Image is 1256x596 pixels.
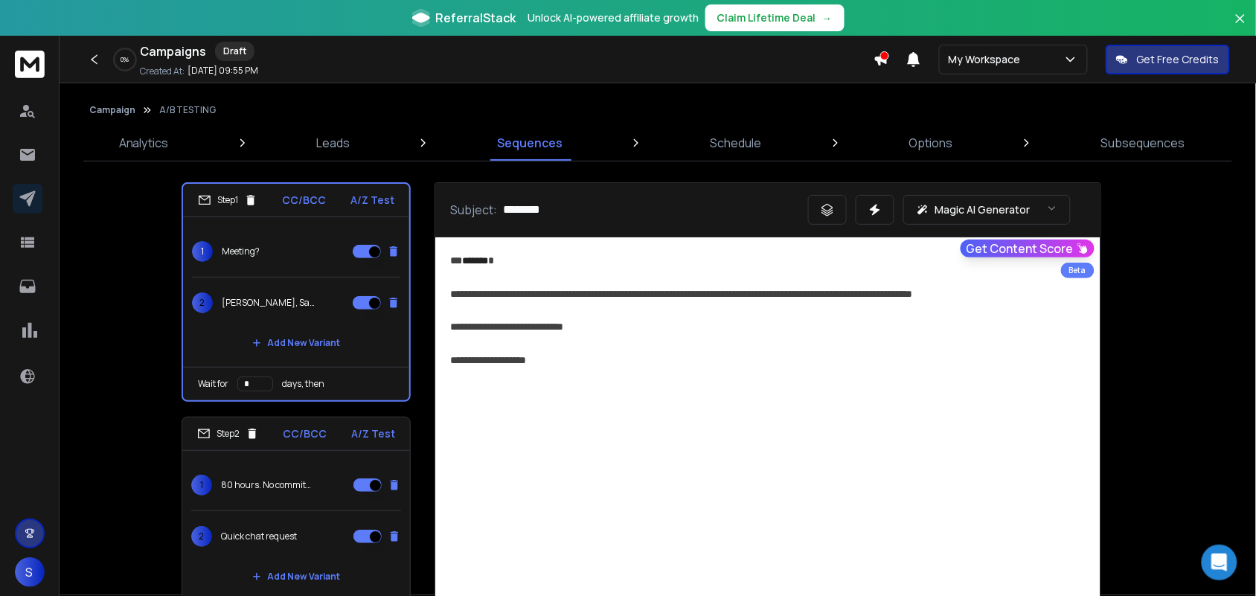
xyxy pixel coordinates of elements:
div: Draft [215,42,254,61]
div: Step 1 [198,193,257,207]
p: Created At: [140,65,185,77]
button: Add New Variant [240,328,352,358]
button: Get Free Credits [1106,45,1230,74]
span: 2 [191,526,212,547]
p: Quick chat request [221,531,297,542]
p: Options [909,134,953,152]
p: Leads [316,134,350,152]
span: 1 [192,241,213,262]
div: Beta [1061,263,1095,278]
button: Get Content Score [961,240,1095,257]
a: Sequences [488,125,571,161]
p: 0 % [121,55,129,64]
a: Options [900,125,962,161]
button: S [15,557,45,587]
p: 80 hours. No commitment. [221,479,316,491]
p: [DATE] 09:55 PM [188,65,258,77]
p: [PERSON_NAME], Say "yes" to connect [222,297,317,309]
p: Analytics [119,134,169,152]
p: CC/BCC [282,193,326,208]
button: Add New Variant [240,562,352,592]
p: Subsequences [1100,134,1185,152]
p: CC/BCC [283,426,327,441]
span: → [822,10,833,25]
p: My Workspace [949,52,1027,67]
span: ReferralStack [436,9,516,27]
p: Magic AI Generator [935,202,1031,217]
p: Unlock AI-powered affiliate growth [528,10,699,25]
button: Campaign [89,104,135,116]
p: Schedule [711,134,762,152]
p: A/B TESTING [159,104,216,116]
a: Leads [307,125,359,161]
a: Schedule [702,125,771,161]
p: Subject: [450,201,497,219]
div: Step 2 [197,427,259,440]
p: Meeting? [222,246,260,257]
span: 1 [191,475,212,496]
button: Claim Lifetime Deal→ [705,4,845,31]
p: Sequences [497,134,563,152]
p: days, then [282,378,324,390]
button: Close banner [1231,9,1250,45]
p: A/Z Test [351,426,395,441]
a: Analytics [110,125,178,161]
h1: Campaigns [140,42,206,60]
a: Subsequences [1092,125,1193,161]
button: Magic AI Generator [903,195,1071,225]
p: A/Z Test [350,193,394,208]
span: 2 [192,292,213,313]
p: Wait for [198,378,228,390]
div: Open Intercom Messenger [1202,545,1237,580]
li: Step1CC/BCCA/Z Test1Meeting?2[PERSON_NAME], Say "yes" to connectAdd New VariantWait fordays, then [182,182,411,402]
p: Get Free Credits [1137,52,1220,67]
